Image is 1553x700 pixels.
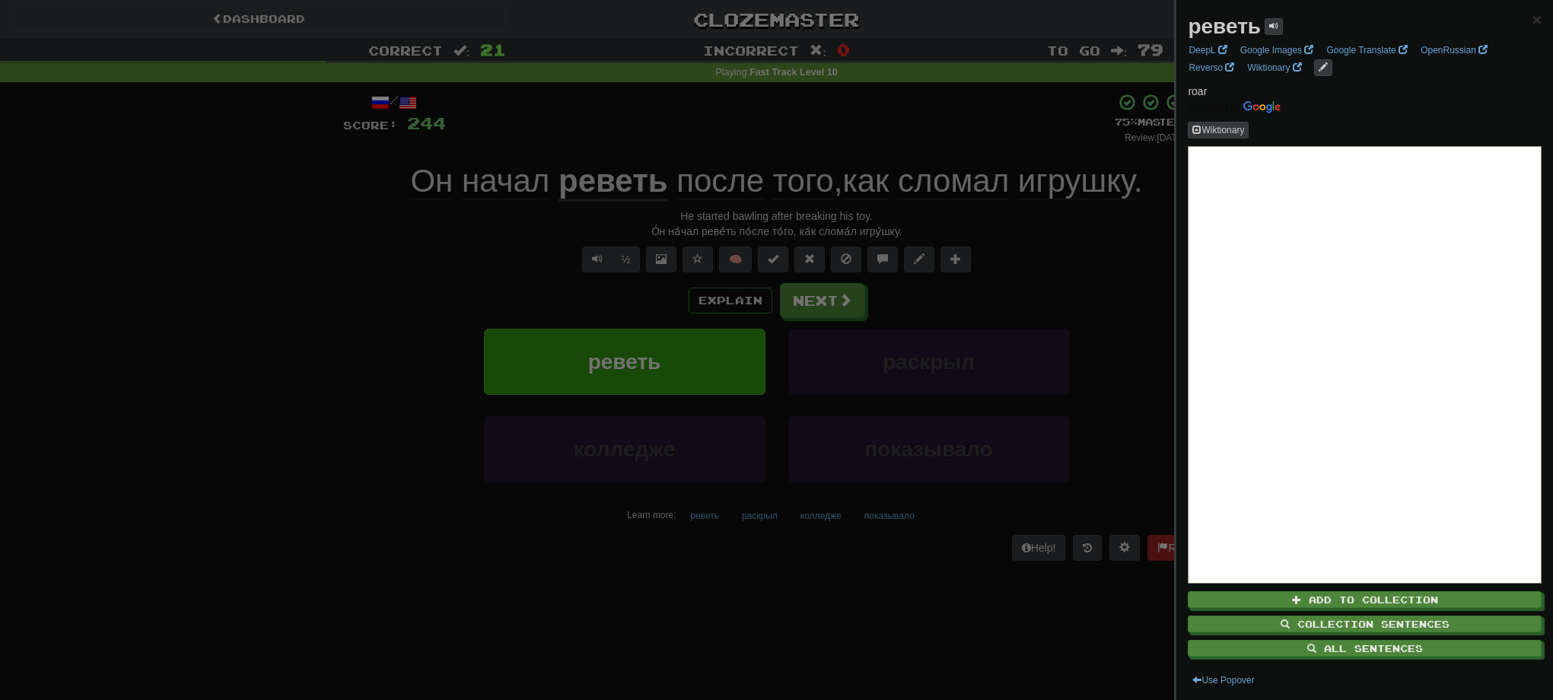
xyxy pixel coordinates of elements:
[1184,59,1239,76] a: Reverso
[1184,42,1231,59] a: DeepL
[1188,616,1542,632] button: Collection Sentences
[1532,11,1542,27] button: Close
[1188,85,1207,97] span: roar
[1532,11,1542,28] span: ×
[1236,42,1319,59] a: Google Images
[1188,14,1261,38] strong: реветь
[1416,42,1492,59] a: OpenRussian
[1314,59,1332,76] button: edit links
[1188,122,1249,138] button: Wiktionary
[1188,591,1542,608] button: Add to Collection
[1188,672,1259,689] button: Use Popover
[1322,42,1412,59] a: Google Translate
[1188,640,1542,657] button: All Sentences
[1188,101,1281,113] img: Color short
[1243,59,1306,76] a: Wiktionary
